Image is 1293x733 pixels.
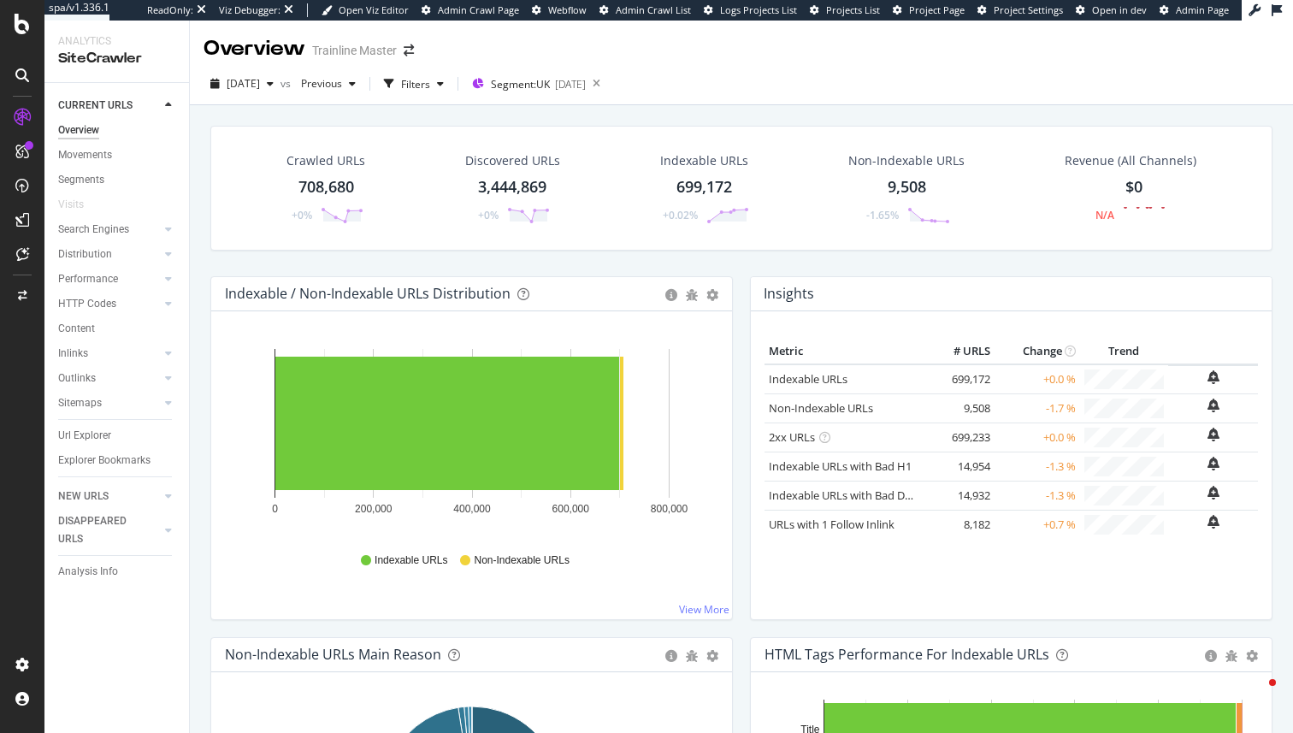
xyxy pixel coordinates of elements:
[58,427,111,445] div: Url Explorer
[1125,176,1142,197] span: $0
[58,394,160,412] a: Sitemaps
[1176,3,1229,16] span: Admin Page
[58,563,118,581] div: Analysis Info
[665,289,677,301] div: circle-info
[720,3,797,16] span: Logs Projects List
[769,429,815,445] a: 2xx URLs
[225,339,718,537] svg: A chart.
[926,452,995,481] td: 14,954
[401,77,430,92] div: Filters
[995,339,1080,364] th: Change
[810,3,880,17] a: Projects List
[478,176,546,198] div: 3,444,869
[679,602,729,617] a: View More
[312,42,397,59] div: Trainline Master
[926,364,995,394] td: 699,172
[893,3,965,17] a: Project Page
[478,208,499,222] div: +0%
[58,121,177,139] a: Overview
[465,152,560,169] div: Discovered URLs
[58,270,118,288] div: Performance
[286,152,365,169] div: Crawled URLs
[555,77,586,92] div: [DATE]
[355,503,393,515] text: 200,000
[926,481,995,510] td: 14,932
[58,97,133,115] div: CURRENT URLS
[1225,650,1237,662] div: bug
[665,650,677,662] div: circle-info
[227,76,260,91] span: 2025 Aug. 10th
[225,285,511,302] div: Indexable / Non-Indexable URLs Distribution
[225,646,441,663] div: Non-Indexable URLs Main Reason
[58,196,101,214] a: Visits
[294,70,363,98] button: Previous
[58,488,109,505] div: NEW URLS
[58,345,88,363] div: Inlinks
[1092,3,1147,16] span: Open in dev
[58,320,95,338] div: Content
[377,70,451,98] button: Filters
[994,3,1063,16] span: Project Settings
[706,650,718,662] div: gear
[926,339,995,364] th: # URLS
[465,70,586,98] button: Segment:UK[DATE]
[926,510,995,539] td: 8,182
[58,295,116,313] div: HTTP Codes
[58,34,175,49] div: Analytics
[438,3,519,16] span: Admin Crawl Page
[58,221,129,239] div: Search Engines
[706,289,718,301] div: gear
[58,427,177,445] a: Url Explorer
[769,488,955,503] a: Indexable URLs with Bad Description
[769,458,912,474] a: Indexable URLs with Bad H1
[474,553,569,568] span: Non-Indexable URLs
[58,221,160,239] a: Search Engines
[58,97,160,115] a: CURRENT URLS
[686,650,698,662] div: bug
[204,70,280,98] button: [DATE]
[58,49,175,68] div: SiteCrawler
[58,171,104,189] div: Segments
[848,152,965,169] div: Non-Indexable URLs
[704,3,797,17] a: Logs Projects List
[1205,650,1217,662] div: circle-info
[769,400,873,416] a: Non-Indexable URLs
[977,3,1063,17] a: Project Settings
[651,503,688,515] text: 800,000
[58,171,177,189] a: Segments
[686,289,698,301] div: bug
[548,3,587,16] span: Webflow
[866,208,899,222] div: -1.65%
[322,3,409,17] a: Open Viz Editor
[58,146,112,164] div: Movements
[676,176,732,198] div: 699,172
[58,146,177,164] a: Movements
[909,3,965,16] span: Project Page
[764,282,814,305] h4: Insights
[219,3,280,17] div: Viz Debugger:
[58,196,84,214] div: Visits
[552,503,590,515] text: 600,000
[453,503,491,515] text: 400,000
[375,553,447,568] span: Indexable URLs
[769,371,847,387] a: Indexable URLs
[1095,208,1114,222] div: N/A
[995,423,1080,452] td: +0.0 %
[995,510,1080,539] td: +0.7 %
[1207,486,1219,500] div: bell-plus
[995,481,1080,510] td: -1.3 %
[1207,399,1219,412] div: bell-plus
[58,512,145,548] div: DISAPPEARED URLS
[995,364,1080,394] td: +0.0 %
[616,3,691,16] span: Admin Crawl List
[1235,675,1276,716] iframe: Intercom live chat
[58,270,160,288] a: Performance
[58,452,177,470] a: Explorer Bookmarks
[888,176,926,198] div: 9,508
[58,394,102,412] div: Sitemaps
[58,245,160,263] a: Distribution
[204,34,305,63] div: Overview
[58,369,96,387] div: Outlinks
[1207,370,1219,384] div: bell-plus
[1160,3,1229,17] a: Admin Page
